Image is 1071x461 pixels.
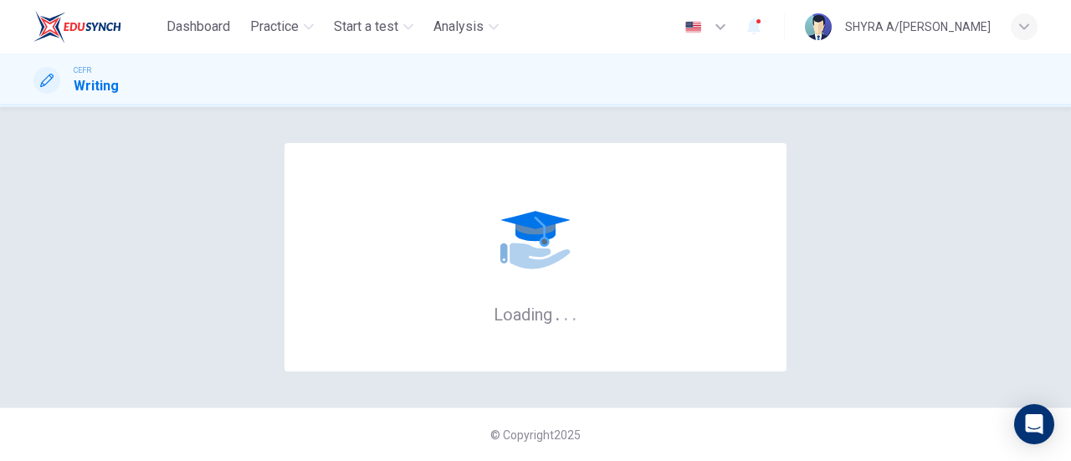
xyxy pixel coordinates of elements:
[160,12,237,42] button: Dashboard
[167,17,230,37] span: Dashboard
[563,299,569,326] h6: .
[494,303,577,325] h6: Loading
[490,428,581,442] span: © Copyright 2025
[33,10,160,44] a: EduSynch logo
[555,299,561,326] h6: .
[1014,404,1054,444] div: Open Intercom Messenger
[250,17,299,37] span: Practice
[33,10,121,44] img: EduSynch logo
[243,12,320,42] button: Practice
[845,17,991,37] div: SHYRA A/[PERSON_NAME]
[74,64,91,76] span: CEFR
[74,76,119,96] h1: Writing
[334,17,398,37] span: Start a test
[427,12,505,42] button: Analysis
[571,299,577,326] h6: .
[683,21,704,33] img: en
[805,13,832,40] img: Profile picture
[433,17,484,37] span: Analysis
[327,12,420,42] button: Start a test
